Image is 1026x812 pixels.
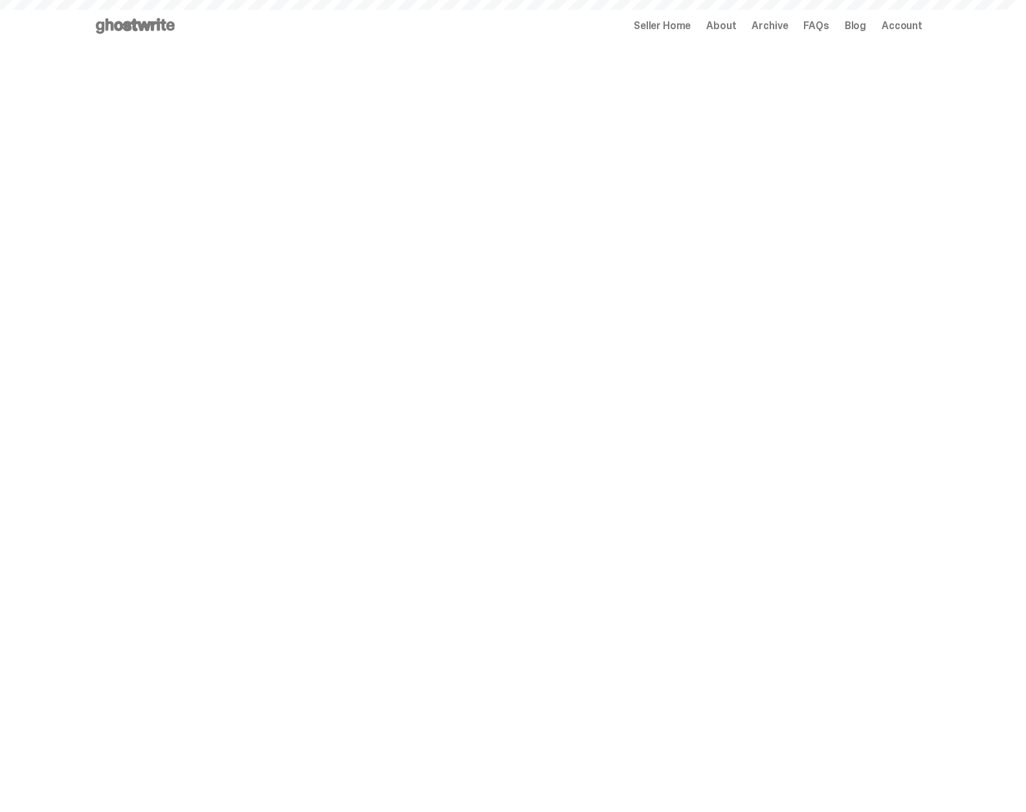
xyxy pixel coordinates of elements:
[706,21,736,31] a: About
[752,21,788,31] a: Archive
[845,21,866,31] a: Blog
[882,21,922,31] a: Account
[803,21,829,31] a: FAQs
[634,21,691,31] a: Seller Home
